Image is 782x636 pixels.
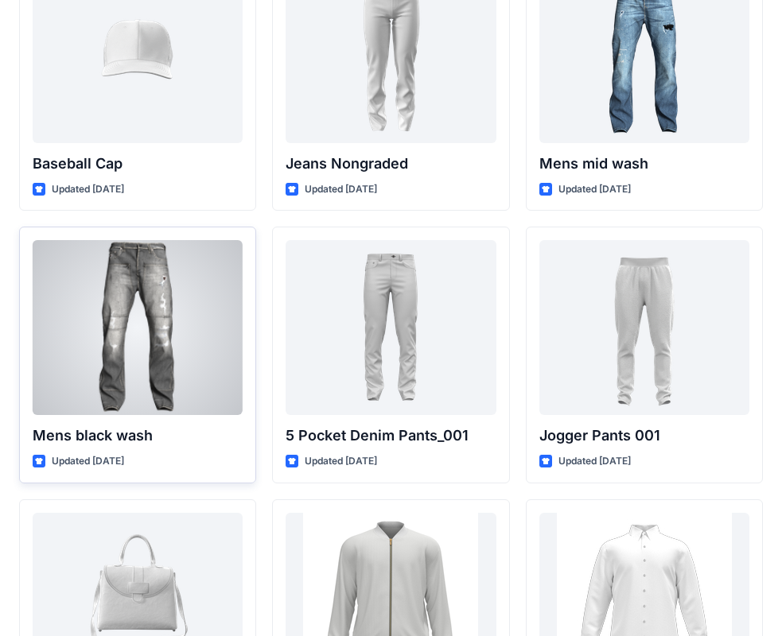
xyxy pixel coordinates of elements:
[33,240,243,415] a: Mens black wash
[33,153,243,175] p: Baseball Cap
[539,240,749,415] a: Jogger Pants 001
[286,425,496,447] p: 5 Pocket Denim Pants_001
[558,453,631,470] p: Updated [DATE]
[539,425,749,447] p: Jogger Pants 001
[305,453,377,470] p: Updated [DATE]
[52,453,124,470] p: Updated [DATE]
[558,181,631,198] p: Updated [DATE]
[52,181,124,198] p: Updated [DATE]
[305,181,377,198] p: Updated [DATE]
[539,153,749,175] p: Mens mid wash
[33,425,243,447] p: Mens black wash
[286,240,496,415] a: 5 Pocket Denim Pants_001
[286,153,496,175] p: Jeans Nongraded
